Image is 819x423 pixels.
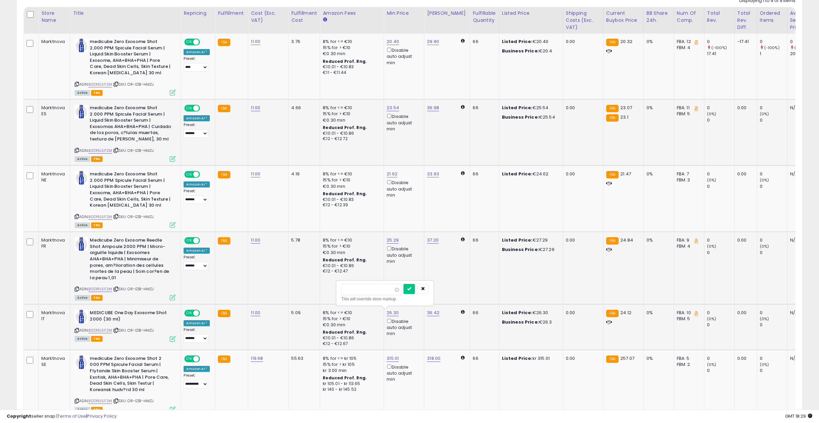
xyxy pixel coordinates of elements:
[184,123,210,138] div: Preset:
[790,237,812,243] div: N/A
[323,183,379,189] div: €0.30 min
[323,111,379,117] div: 15% for > €10
[737,237,752,243] div: 0.00
[323,341,379,347] div: €12 - €12.67
[790,105,812,111] div: N/A
[90,171,171,210] b: medicube Zero Exosome Shot 2.000 PPM Spicule Facial Serum | Liquid Skin Booster Serum | Exosome, ...
[323,64,379,70] div: €10.01 - €10.83
[473,310,494,316] div: 66
[88,328,112,333] a: B0D16L5F2M
[502,171,558,177] div: €24.62
[218,310,230,317] small: FBA
[323,387,379,392] div: kr 140 - kr 145.52
[707,316,716,322] small: (0%)
[707,10,732,24] div: Total Rev.
[387,38,399,45] a: 20.40
[291,171,315,177] div: 4.19
[199,105,210,111] span: OFF
[794,45,810,50] small: (-100%)
[760,310,787,316] div: 0
[620,38,632,45] span: 20.32
[387,363,419,383] div: Disable auto adjust min
[461,237,465,242] i: Calculated using Dynamic Max Price.
[341,296,429,302] div: This will override store markup
[606,310,619,317] small: FBA
[387,10,421,17] div: Min Price
[41,355,65,368] div: Marktnova SE
[41,171,65,183] div: Marktnova NE
[737,39,752,45] div: -17.41
[502,39,558,45] div: €20.40
[41,39,65,45] div: Marktnova
[323,197,379,203] div: €10.01 - €10.83
[184,189,210,204] div: Preset:
[90,237,171,283] b: Medicube Zero Exosome Reedle Shot Ampoule 2000 PPM | Micro-aiguille liquide | Exosomes AHA+BHA+PH...
[620,309,631,316] span: 24.12
[566,355,598,362] div: 0.00
[606,10,641,24] div: Current Buybox Price
[323,368,379,374] div: kr 3.00 min
[764,45,780,50] small: (-100%)
[707,177,716,183] small: (0%)
[707,51,734,57] div: 17.41
[75,237,175,300] div: ASIN:
[566,105,598,111] div: 0.00
[677,362,699,368] div: FBM: 2
[502,237,533,243] b: Listed Price:
[387,237,399,244] a: 25.29
[606,355,619,363] small: FBA
[251,171,260,177] a: 11.00
[606,114,619,122] small: FBA
[75,310,175,341] div: ASIN:
[113,398,154,404] span: | SKU: OR-IZB1-HMZJ
[113,148,154,153] span: | SKU: OR-IZB1-HMZJ
[707,355,734,362] div: 0
[502,247,558,253] div: €27.29
[91,222,103,228] span: FBA
[760,362,769,367] small: (0%)
[323,268,379,274] div: €12 - €12.47
[41,105,65,117] div: Marktnova ES
[323,381,379,387] div: kr 105.01 - kr 113.65
[760,368,787,374] div: 0
[251,309,260,316] a: 11.00
[323,131,379,136] div: €10.01 - €10.86
[502,310,558,316] div: €26.30
[291,105,315,111] div: 4.66
[323,117,379,123] div: €0.30 min
[323,243,379,249] div: 15% for > €10
[185,39,194,45] span: ON
[323,177,379,183] div: 15% for > €10
[760,111,769,117] small: (0%)
[502,114,558,120] div: €25.54
[57,413,86,419] a: Terms of Use
[75,171,88,184] img: 41cp9SKU3cL._SL40_.jpg
[75,39,175,95] div: ASIN:
[291,237,315,243] div: 5.78
[387,179,419,198] div: Disable auto adjust min
[760,183,787,189] div: 0
[323,362,379,368] div: 15% for > kr 105
[323,250,379,256] div: €0.30 min
[677,111,699,117] div: FBM: 5
[199,39,210,45] span: OFF
[75,355,88,369] img: 41cp9SKU3cL._SL40_.jpg
[502,38,533,45] b: Listed Price:
[760,51,787,57] div: 1
[785,413,812,419] span: 2025-09-8 18:29 GMT
[502,171,533,177] b: Listed Price:
[647,39,669,45] div: 0%
[677,316,699,322] div: FBM: 5
[707,237,734,243] div: 0
[760,250,787,256] div: 0
[323,329,367,335] b: Reduced Prof. Rng.
[790,171,812,177] div: N/A
[677,39,699,45] div: FBA: 12
[473,39,494,45] div: 66
[75,105,175,161] div: ASIN:
[251,10,285,24] div: Cost (Exc. VAT)
[251,237,260,244] a: 11.00
[707,117,734,123] div: 0
[41,237,65,249] div: Marktnova FR
[184,248,210,254] div: Amazon AI *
